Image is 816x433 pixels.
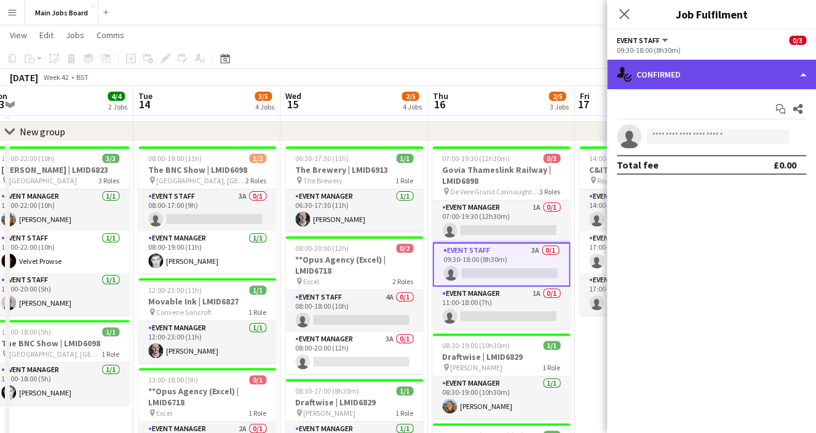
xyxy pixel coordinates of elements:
[549,102,568,111] div: 3 Jobs
[303,277,319,286] span: Excel
[432,164,570,186] h3: Govia Thameslink Railway | LMID6898
[101,349,119,359] span: 1 Role
[303,176,343,185] span: The Brewery
[20,125,65,138] div: New group
[396,154,413,163] span: 1/1
[774,159,796,171] div: £0.00
[249,375,266,384] span: 0/1
[442,341,510,350] span: 08:30-19:00 (10h30m)
[607,6,816,22] h3: Job Fulfilment
[577,97,589,111] span: 17
[789,36,806,45] span: 0/3
[5,27,32,43] a: View
[450,363,502,372] span: [PERSON_NAME]
[617,159,659,171] div: Total fee
[395,176,413,185] span: 1 Role
[9,349,101,359] span: [GEOGRAPHIC_DATA], [GEOGRAPHIC_DATA]
[392,277,413,286] span: 2 Roles
[432,90,448,101] span: Thu
[102,327,119,336] span: 1/1
[138,146,276,273] app-job-card: 08:00-19:00 (11h)1/2The BNC Show | LMID6098 [GEOGRAPHIC_DATA], [GEOGRAPHIC_DATA]2 RolesEvent Staf...
[156,408,172,418] span: Excel
[248,408,266,418] span: 1 Role
[579,273,717,315] app-card-role: Event Staff2A0/117:00-01:30 (8h30m)
[148,285,202,295] span: 12:00-23:00 (11h)
[108,92,125,101] span: 4/4
[66,30,84,41] span: Jobs
[285,254,423,276] h3: **Opus Agency (Excel) | LMID6718
[549,92,566,101] span: 2/5
[156,176,245,185] span: [GEOGRAPHIC_DATA], [GEOGRAPHIC_DATA]
[432,146,570,328] app-job-card: 07:00-19:30 (12h30m)0/3Govia Thameslink Railway | LMID6898 De Vere Grand Connaught Rooms3 RolesEv...
[255,102,274,111] div: 4 Jobs
[285,290,423,332] app-card-role: Event Staff4A0/108:00-18:00 (10h)
[539,187,560,196] span: 3 Roles
[9,176,77,185] span: [GEOGRAPHIC_DATA]
[283,97,301,111] span: 15
[41,73,71,82] span: Week 42
[295,386,359,395] span: 08:30-17:00 (8h30m)
[589,154,673,163] span: 14:00-02:30 (12h30m) (Sat)
[138,296,276,307] h3: Movable Ink | LMID6827
[249,154,266,163] span: 1/2
[138,386,276,408] h3: **Opus Agency (Excel) | LMID6718
[98,176,119,185] span: 3 Roles
[432,376,570,418] app-card-role: Event Manager1/108:30-19:00 (10h30m)[PERSON_NAME]
[617,46,806,55] div: 09:30-18:00 (8h30m)
[248,308,266,317] span: 1 Role
[285,90,301,101] span: Wed
[396,244,413,253] span: 0/2
[285,332,423,374] app-card-role: Event Manager3A0/108:00-20:00 (12h)
[138,321,276,363] app-card-role: Event Manager1/112:00-23:00 (11h)[PERSON_NAME]
[432,351,570,362] h3: Draftwise | LMID6829
[249,285,266,295] span: 1/1
[295,154,349,163] span: 06:30-17:30 (11h)
[430,97,448,111] span: 16
[285,146,423,231] app-job-card: 06:30-17:30 (11h)1/1The Brewery | LMID6913 The Brewery1 RoleEvent Manager1/106:30-17:30 (11h)[PER...
[61,27,89,43] a: Jobs
[450,187,539,196] span: De Vere Grand Connaught Rooms
[432,287,570,328] app-card-role: Event Manager1A0/111:00-18:00 (7h)
[432,242,570,287] app-card-role: Event Staff3A0/109:30-18:00 (8h30m)
[245,176,266,185] span: 2 Roles
[156,308,212,317] span: Convene Sancroft
[617,36,670,45] button: Event Staff
[432,333,570,418] app-job-card: 08:30-19:00 (10h30m)1/1Draftwise | LMID6829 [PERSON_NAME]1 RoleEvent Manager1/108:30-19:00 (10h30...
[442,154,510,163] span: 07:00-19:30 (12h30m)
[1,154,55,163] span: 12:00-22:00 (10h)
[432,201,570,242] app-card-role: Event Manager1A0/107:00-19:30 (12h30m)
[579,146,717,315] app-job-card: 14:00-02:30 (12h30m) (Sat)0/3C&IT Awards Royal Lancaster [GEOGRAPHIC_DATA]3 RolesEvent Manager1I1...
[579,164,717,175] h3: C&IT Awards
[607,60,816,89] div: Confirmed
[108,102,127,111] div: 2 Jobs
[148,375,198,384] span: 13:00-18:00 (5h)
[285,164,423,175] h3: The Brewery | LMID6913
[543,154,560,163] span: 0/3
[255,92,272,101] span: 3/5
[402,92,419,101] span: 2/5
[25,1,98,25] button: Main Jobs Board
[579,90,589,101] span: Fri
[395,408,413,418] span: 1 Role
[138,278,276,363] div: 12:00-23:00 (11h)1/1Movable Ink | LMID6827 Convene Sancroft1 RoleEvent Manager1/112:00-23:00 (11h...
[285,236,423,374] app-job-card: 08:00-20:00 (12h)0/2**Opus Agency (Excel) | LMID6718 Excel2 RolesEvent Staff4A0/108:00-18:00 (10h...
[285,397,423,408] h3: Draftwise | LMID6829
[34,27,58,43] a: Edit
[542,363,560,372] span: 1 Role
[10,71,38,84] div: [DATE]
[597,176,686,185] span: Royal Lancaster [GEOGRAPHIC_DATA]
[402,102,421,111] div: 4 Jobs
[138,90,153,101] span: Tue
[579,231,717,273] app-card-role: Event Staff1A0/117:00-00:30 (7h30m)
[295,244,349,253] span: 08:00-20:00 (12h)
[138,231,276,273] app-card-role: Event Manager1/108:00-19:00 (11h)[PERSON_NAME]
[138,164,276,175] h3: The BNC Show | LMID6098
[92,27,129,43] a: Comms
[543,341,560,350] span: 1/1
